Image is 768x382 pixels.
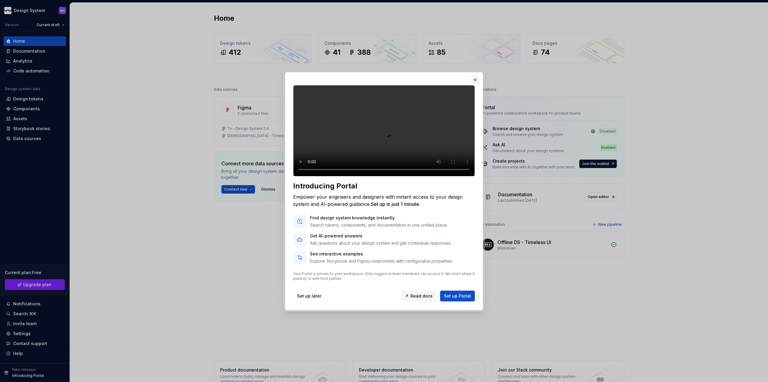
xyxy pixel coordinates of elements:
button: Set up later [293,291,325,301]
p: Explore Storybook and Figma components with configurable properties. [310,258,453,264]
a: Read docs [402,291,436,301]
p: Find design system knowledge instantly [310,215,448,221]
p: Search tokens, components, and documentation in one unified place. [310,222,448,228]
p: Get AI-powered answers [310,233,451,239]
span: Set up Portal [444,293,471,299]
button: Set up Portal [440,291,475,301]
p: Your Portal is private to your workspace. Only logged-in team members can access it. We don't sha... [293,271,475,281]
p: See interactive examples [310,251,453,257]
div: Empower your engineers and designers with instant access to your design system and AI-powered gui... [293,193,475,208]
span: Set up in just 1 minute. [371,201,420,207]
span: Read docs [410,293,433,299]
span: Set up later [297,293,321,299]
p: Ask questions about your design system and get contextual responses. [310,240,451,246]
div: Introducing Portal [293,181,475,191]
